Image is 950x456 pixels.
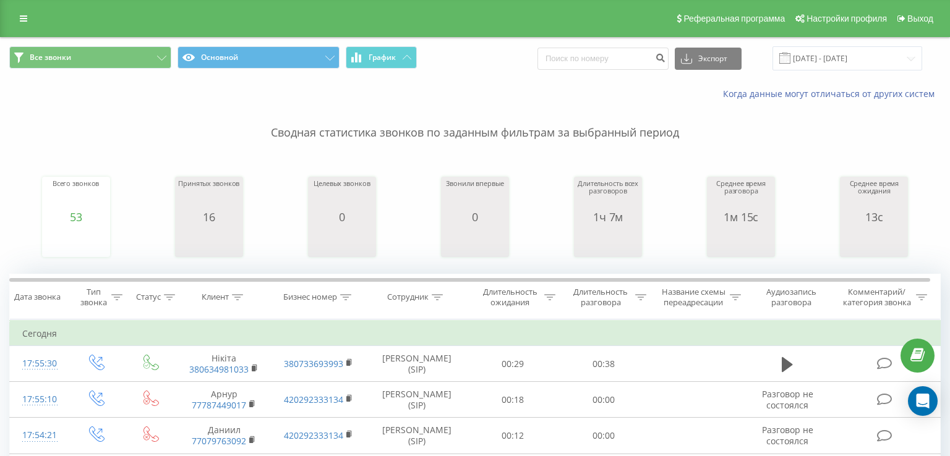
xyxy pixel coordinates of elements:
span: Настройки профиля [807,14,887,23]
a: 77787449017 [192,399,246,411]
a: 420292333134 [284,394,343,405]
a: 420292333134 [284,429,343,441]
div: Комментарий/категория звонка [841,287,913,308]
span: Реферальная программа [683,14,785,23]
span: Все звонки [30,53,71,62]
div: Дата звонка [14,292,61,303]
span: Разговор не состоялся [762,388,813,411]
a: 380634981033 [189,363,249,375]
span: Разговор не состоялся [762,424,813,447]
a: 77079763092 [192,435,246,447]
div: 1м 15с [710,211,772,223]
div: 17:54:21 [22,423,56,447]
td: 00:18 [468,382,558,418]
td: [PERSON_NAME] (SIP) [366,346,468,382]
td: [PERSON_NAME] (SIP) [366,382,468,418]
td: 00:00 [558,418,649,454]
span: График [369,53,396,62]
td: 00:29 [468,346,558,382]
div: Тип звонка [79,287,108,308]
div: Принятых звонков [178,180,239,211]
td: Арнур [177,382,272,418]
p: Сводная статистика звонков по заданным фильтрам за выбранный период [9,100,941,141]
td: Даниил [177,418,272,454]
div: 17:55:30 [22,352,56,376]
div: 0 [314,211,370,223]
div: Длительность разговора [570,287,632,308]
td: Сегодня [10,321,941,346]
div: Звонили впервые [446,180,503,211]
div: Статус [136,292,161,303]
a: 380733693993 [284,358,343,369]
input: Поиск по номеру [537,48,669,70]
div: 17:55:10 [22,387,56,412]
div: Сотрудник [387,292,429,303]
div: 0 [446,211,503,223]
div: Среднее время разговора [710,180,772,211]
td: 00:38 [558,346,649,382]
div: Всего звонков [53,180,100,211]
div: Среднее время ожидания [843,180,905,211]
td: 00:00 [558,382,649,418]
div: Название схемы переадресации [661,287,727,308]
div: Клиент [202,292,229,303]
td: 00:12 [468,418,558,454]
button: Все звонки [9,46,171,69]
span: Выход [907,14,933,23]
div: Длительность всех разговоров [577,180,639,211]
td: [PERSON_NAME] (SIP) [366,418,468,454]
div: Бизнес номер [283,292,337,303]
div: Open Intercom Messenger [908,386,938,416]
a: Когда данные могут отличаться от других систем [723,88,941,99]
div: Аудиозапись разговора [755,287,828,308]
div: Длительность ожидания [479,287,541,308]
td: Нікіта [177,346,272,382]
div: 16 [178,211,239,223]
div: Целевых звонков [314,180,370,211]
button: Основной [178,46,340,69]
div: 53 [53,211,100,223]
div: 1ч 7м [577,211,639,223]
button: Экспорт [675,48,742,70]
div: 13с [843,211,905,223]
button: График [346,46,417,69]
